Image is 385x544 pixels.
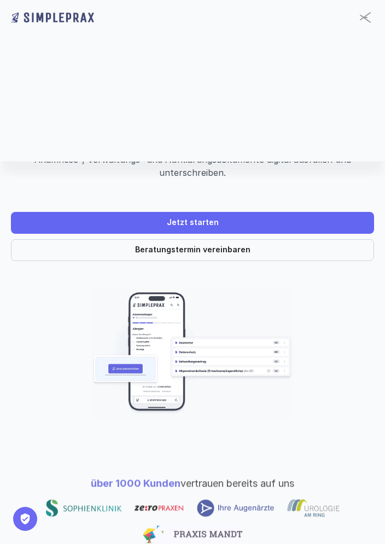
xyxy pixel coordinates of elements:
span: über 1000 Kunden [91,477,180,489]
p: Beratungstermin vereinbaren [135,245,250,255]
a: Jetzt starten [11,212,374,234]
p: Jetzt starten [167,218,219,227]
p: vertrauen bereits auf uns [7,476,378,490]
a: Beratungstermin vereinbaren [11,239,374,261]
img: Beispielscreenshots aus der Simpleprax Anwendung [11,287,374,418]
